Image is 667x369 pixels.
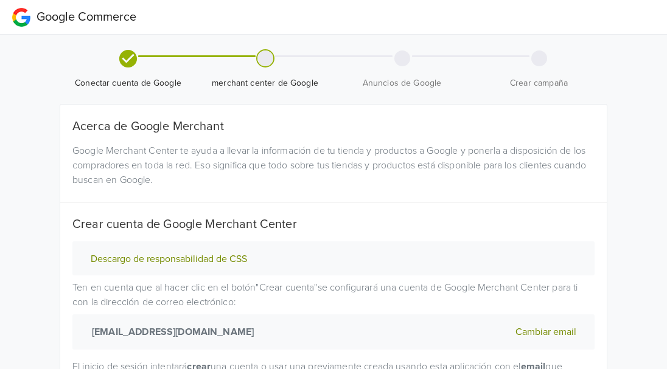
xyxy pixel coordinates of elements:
[63,143,604,187] div: Google Merchant Center te ayuda a llevar la información de tu tienda y productos a Google y poner...
[512,324,580,340] button: Cambiar email
[338,77,466,89] span: Anuncios de Google
[72,280,595,350] p: Ten en cuenta que al hacer clic en el botón " Crear cuenta " se configurará una cuenta de Google ...
[72,217,595,232] h5: Crear cuenta de Google Merchant Center
[201,77,329,89] span: merchant center de Google
[475,77,602,89] span: Crear campaña
[72,119,595,134] h5: Acerca de Google Merchant
[37,10,136,24] span: Google Commerce
[87,325,254,339] strong: [EMAIL_ADDRESS][DOMAIN_NAME]
[87,253,251,266] button: Descargo de responsabilidad de CSS
[65,77,192,89] span: Conectar cuenta de Google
